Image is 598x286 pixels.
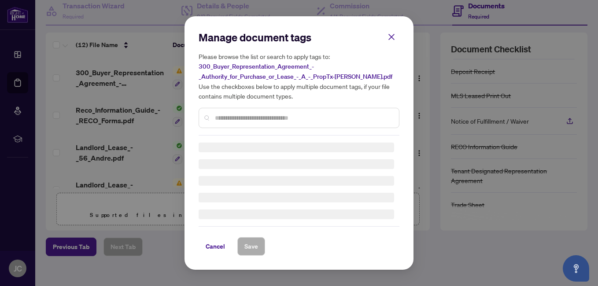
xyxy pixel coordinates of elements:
[199,62,392,81] span: 300_Buyer_Representation_Agreement_-_Authority_for_Purchase_or_Lease_-_A_-_PropTx-[PERSON_NAME].pdf
[237,237,265,256] button: Save
[388,33,395,41] span: close
[199,51,399,101] h5: Please browse the list or search to apply tags to: Use the checkboxes below to apply multiple doc...
[199,237,232,256] button: Cancel
[199,30,399,44] h2: Manage document tags
[563,255,589,282] button: Open asap
[206,239,225,253] span: Cancel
